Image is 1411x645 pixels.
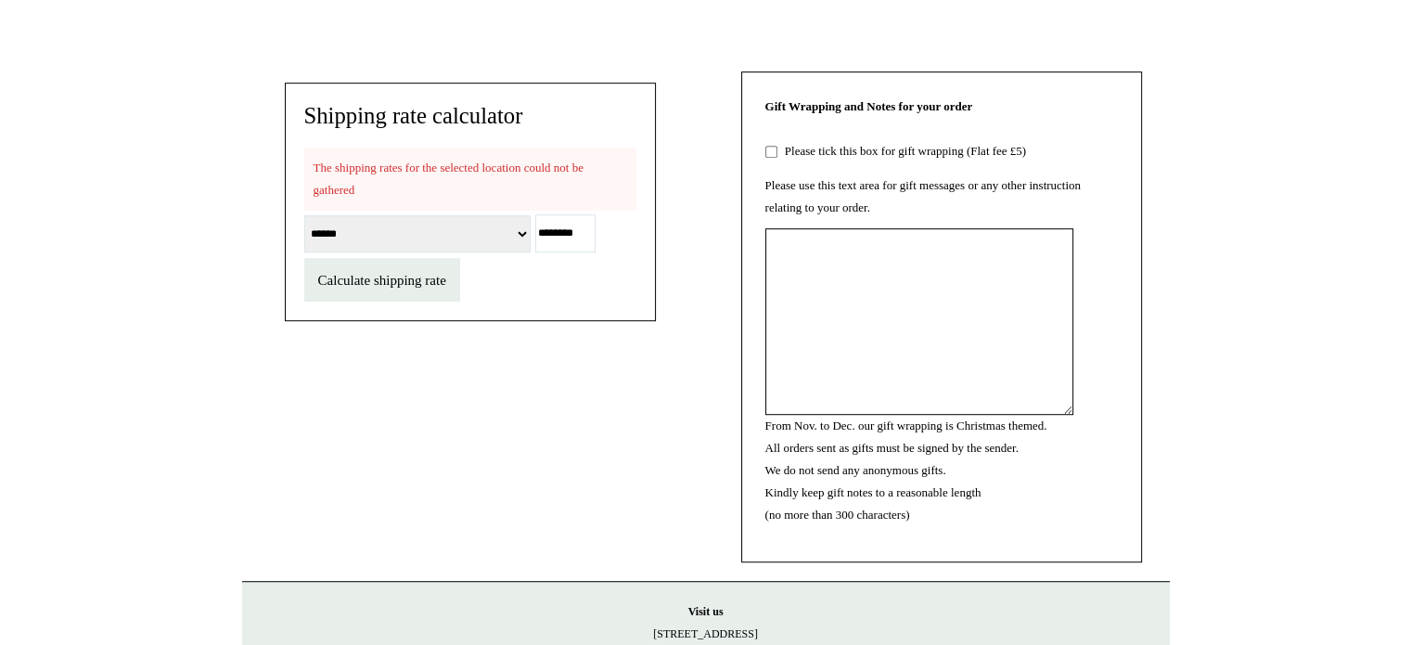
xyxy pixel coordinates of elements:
label: From Nov. to Dec. our gift wrapping is Christmas themed. All orders sent as gifts must be signed ... [765,419,1047,522]
div: The shipping rates for the selected location could not be gathered [304,148,636,211]
button: Calculate shipping rate [304,258,460,302]
form: select location [304,211,636,302]
label: Please tick this box for gift wrapping (Flat fee £5) [780,144,1026,158]
label: Please use this text area for gift messages or any other instruction relating to your order. [765,178,1081,214]
strong: Gift Wrapping and Notes for your order [765,99,973,113]
strong: Visit us [688,605,724,618]
input: Postcode [535,214,596,252]
h4: Shipping rate calculator [304,102,636,130]
span: Calculate shipping rate [318,273,446,288]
